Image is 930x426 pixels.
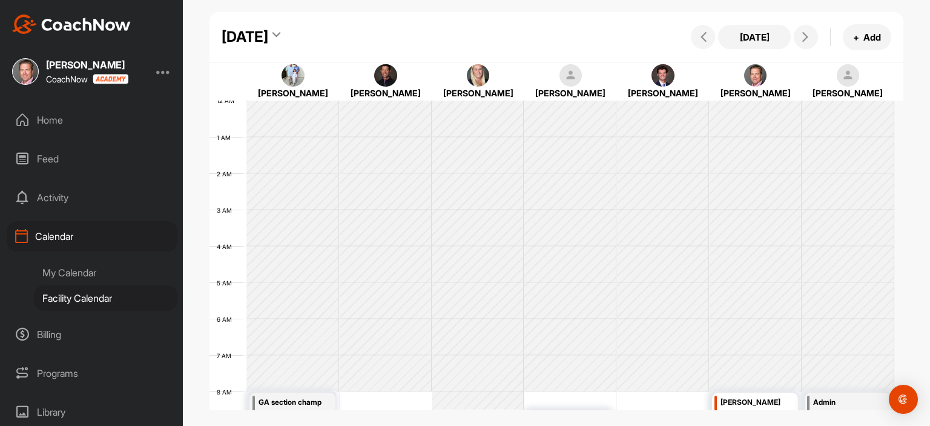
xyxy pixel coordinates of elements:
[222,26,268,48] div: [DATE]
[651,64,674,87] img: square_9c94fc23318557d4c37e61806d2aa4b1.jpg
[12,58,39,85] img: square_abdfdf2b4235f0032e8ef9e906cebb3a.jpg
[209,97,246,104] div: 12 AM
[718,25,791,49] button: [DATE]
[34,285,177,311] div: Facility Calendar
[718,87,793,99] div: [PERSON_NAME]
[374,64,397,87] img: square_1198837a0621bc99c576034cd466346b.jpg
[209,352,243,359] div: 7 AM
[12,15,131,34] img: CoachNow
[441,87,515,99] div: [PERSON_NAME]
[46,74,128,84] div: CoachNow
[259,409,323,420] div: 8:00 AM
[7,144,177,174] div: Feed
[559,64,582,87] img: square_default-ef6cabf814de5a2bf16c804365e32c732080f9872bdf737d349900a9daf73cf9.png
[811,87,885,99] div: [PERSON_NAME]
[282,64,305,87] img: square_2a010bb75d7b22adc322a28104a65ec4.jpg
[7,221,177,251] div: Calendar
[813,409,878,420] div: 8:00 AM
[209,279,244,287] div: 5 AM
[34,260,177,285] div: My Calendar
[721,396,785,410] div: [PERSON_NAME]
[7,319,177,350] div: Billing
[209,243,244,250] div: 4 AM
[7,105,177,135] div: Home
[467,64,490,87] img: square_622f49074c953c3c8f4e28f1f7ba1573.jpg
[7,182,177,213] div: Activity
[256,87,331,99] div: [PERSON_NAME]
[259,396,323,410] div: GA section champ
[209,207,244,214] div: 3 AM
[843,24,891,50] button: +Add
[533,87,608,99] div: [PERSON_NAME]
[813,396,878,410] div: Admin
[209,170,244,178] div: 2 AM
[626,87,701,99] div: [PERSON_NAME]
[721,409,785,420] div: 8:00 AM
[348,87,423,99] div: [PERSON_NAME]
[7,358,177,388] div: Programs
[209,316,244,323] div: 6 AM
[209,134,243,141] div: 1 AM
[889,385,918,414] div: Open Intercom Messenger
[93,74,128,84] img: CoachNow acadmey
[209,388,244,396] div: 8 AM
[46,60,128,70] div: [PERSON_NAME]
[853,31,859,44] span: +
[744,64,767,87] img: square_abdfdf2b4235f0032e8ef9e906cebb3a.jpg
[837,64,860,87] img: square_default-ef6cabf814de5a2bf16c804365e32c732080f9872bdf737d349900a9daf73cf9.png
